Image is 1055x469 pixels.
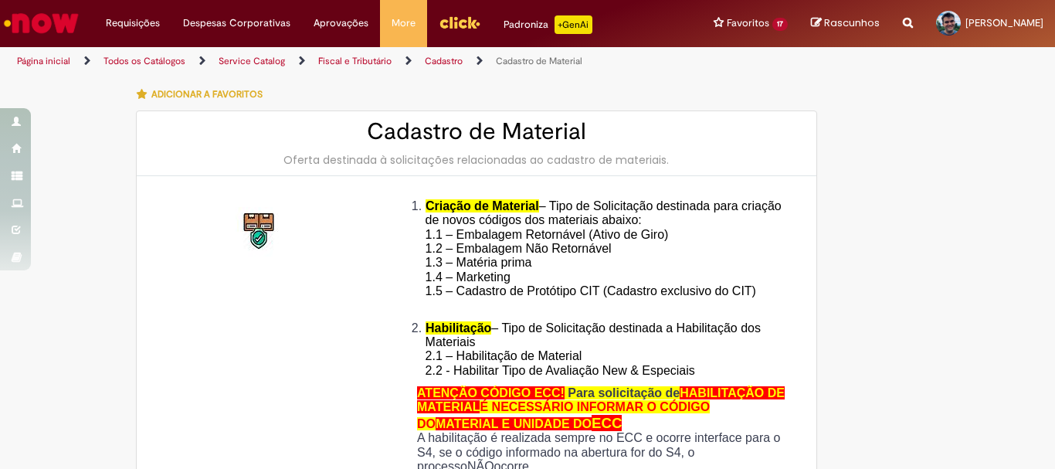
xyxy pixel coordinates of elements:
[106,15,160,31] span: Requisições
[392,15,416,31] span: More
[727,15,769,31] span: Favoritos
[152,119,801,144] h2: Cadastro de Material
[439,11,480,34] img: click_logo_yellow_360x200.png
[426,199,782,312] span: – Tipo de Solicitação destinada para criação de novos códigos dos materiais abaixo: 1.1 – Embalag...
[219,55,285,67] a: Service Catalog
[151,88,263,100] span: Adicionar a Favoritos
[2,8,81,39] img: ServiceNow
[152,152,801,168] div: Oferta destinada à solicitações relacionadas ao cadastro de materiais.
[811,16,880,31] a: Rascunhos
[425,55,463,67] a: Cadastro
[965,16,1043,29] span: [PERSON_NAME]
[136,78,271,110] button: Adicionar a Favoritos
[568,386,680,399] span: Para solicitação de
[496,55,582,67] a: Cadastro de Material
[824,15,880,30] span: Rascunhos
[17,55,70,67] a: Página inicial
[417,386,785,413] span: HABILITAÇÃO DE MATERIAL
[426,321,761,377] span: – Tipo de Solicitação destinada a Habilitação dos Materiais 2.1 – Habilitação de Material 2.2 - H...
[426,321,491,335] span: Habilitação
[426,199,539,212] span: Criação de Material
[436,417,592,430] span: MATERIAL E UNIDADE DO
[417,400,710,430] span: É NECESSÁRIO INFORMAR O CÓDIGO DO
[103,55,185,67] a: Todos os Catálogos
[314,15,368,31] span: Aprovações
[12,47,692,76] ul: Trilhas de página
[183,15,290,31] span: Despesas Corporativas
[318,55,392,67] a: Fiscal e Tributário
[592,415,622,431] span: ECC
[417,386,565,399] span: ATENÇÃO CÓDIGO ECC!
[555,15,592,34] p: +GenAi
[504,15,592,34] div: Padroniza
[772,18,788,31] span: 17
[236,207,285,257] img: Cadastro de Material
